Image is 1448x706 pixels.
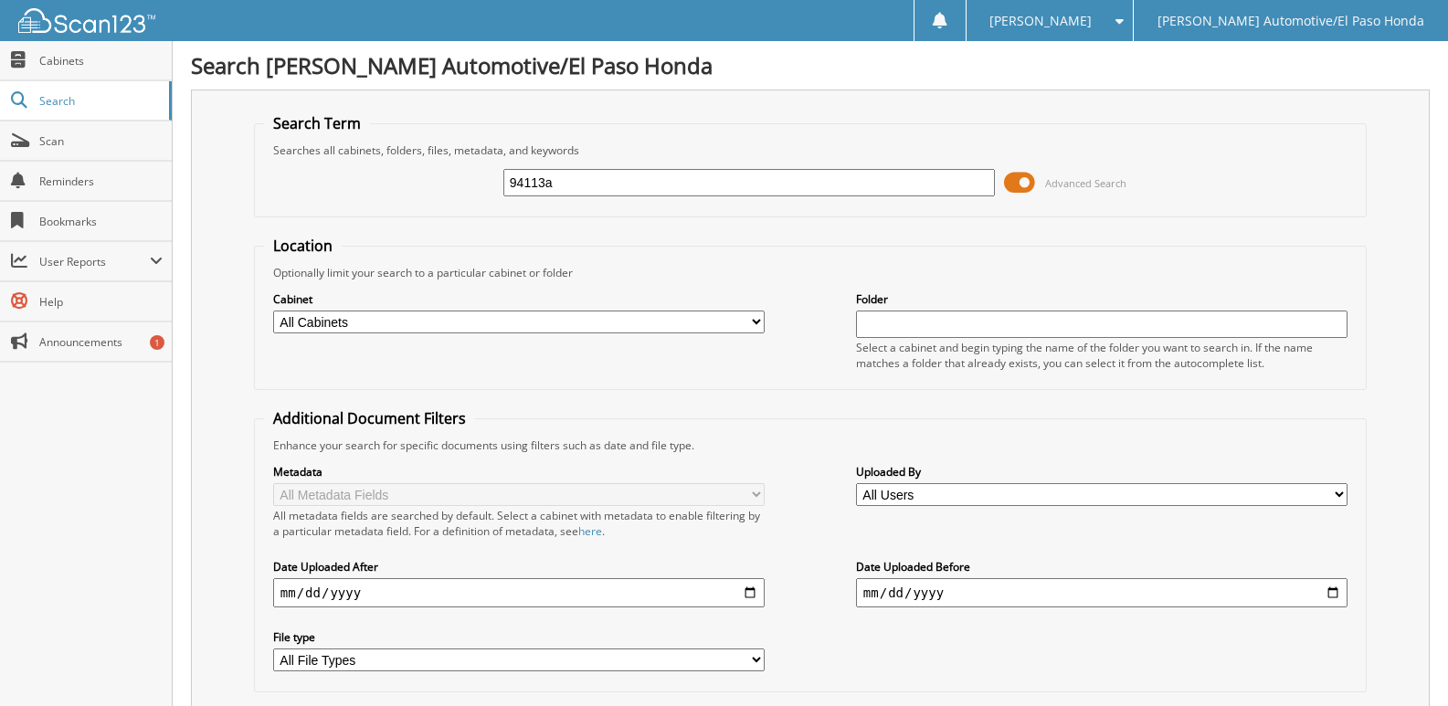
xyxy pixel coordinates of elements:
label: Uploaded By [856,464,1348,479]
span: Reminders [39,174,163,189]
div: 1 [150,335,164,350]
span: Bookmarks [39,214,163,229]
span: Cabinets [39,53,163,68]
label: Date Uploaded Before [856,559,1348,574]
span: Advanced Search [1045,176,1126,190]
input: end [856,578,1348,607]
label: Folder [856,291,1348,307]
label: File type [273,629,765,645]
legend: Additional Document Filters [264,408,475,428]
a: here [578,523,602,539]
img: scan123-logo-white.svg [18,8,155,33]
div: Select a cabinet and begin typing the name of the folder you want to search in. If the name match... [856,340,1348,371]
input: start [273,578,765,607]
div: Searches all cabinets, folders, files, metadata, and keywords [264,142,1357,158]
label: Cabinet [273,291,765,307]
legend: Search Term [264,113,370,133]
iframe: Chat Widget [1357,618,1448,706]
span: Scan [39,133,163,149]
span: [PERSON_NAME] [989,16,1092,26]
span: Search [39,93,160,109]
span: Announcements [39,334,163,350]
h1: Search [PERSON_NAME] Automotive/El Paso Honda [191,50,1430,80]
div: Optionally limit your search to a particular cabinet or folder [264,265,1357,280]
span: [PERSON_NAME] Automotive/El Paso Honda [1157,16,1424,26]
div: Enhance your search for specific documents using filters such as date and file type. [264,437,1357,453]
span: Help [39,294,163,310]
label: Date Uploaded After [273,559,765,574]
span: User Reports [39,254,150,269]
legend: Location [264,236,342,256]
div: All metadata fields are searched by default. Select a cabinet with metadata to enable filtering b... [273,508,765,539]
label: Metadata [273,464,765,479]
